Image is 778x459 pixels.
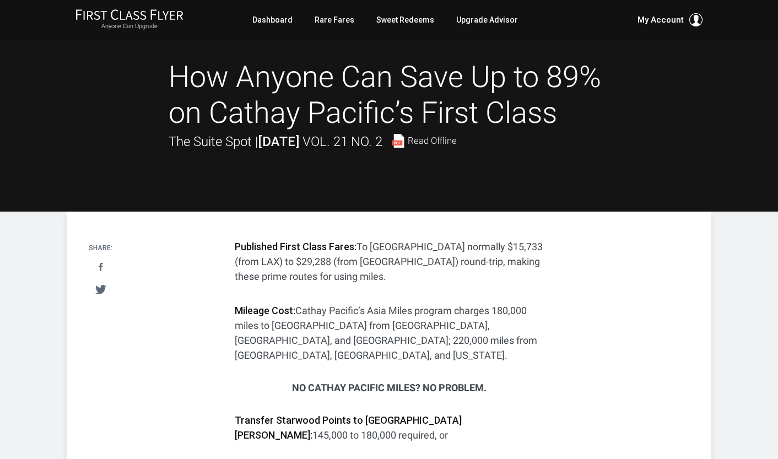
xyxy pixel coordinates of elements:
iframe: Opens a widget where you can find more information [685,426,767,453]
h1: How Anyone Can Save Up to 89% on Cathay Pacific’s First Class [169,60,609,131]
strong: Mileage Cost: [235,305,295,316]
a: Rare Fares [315,10,354,30]
strong: Published First Class Fares: [235,241,356,252]
h3: No Cathay Pacific Miles? No Problem. [235,382,543,393]
a: First Class FlyerAnyone Can Upgrade [75,9,183,31]
strong: Transfer Starwood Points to [GEOGRAPHIC_DATA][PERSON_NAME]: [235,414,462,441]
span: My Account [637,13,684,26]
p: 145,000 to 180,000 required, or [235,413,543,442]
a: Dashboard [252,10,293,30]
span: Read Offline [408,136,457,145]
a: Tweet [89,279,112,300]
p: Cathay Pacific’s Asia Miles program charges 180,000 miles to [GEOGRAPHIC_DATA] from [GEOGRAPHIC_D... [235,303,543,363]
img: First Class Flyer [75,9,183,20]
p: To [GEOGRAPHIC_DATA] normally $15,733 (from LAX) to $29,288 (from [GEOGRAPHIC_DATA]) round-trip, ... [235,239,543,284]
img: pdf-file.svg [391,134,405,148]
button: My Account [637,13,703,26]
h4: Share: [89,245,112,252]
a: Upgrade Advisor [456,10,518,30]
a: Read Offline [391,134,457,148]
strong: [DATE] [258,134,299,149]
a: Share [89,257,112,278]
a: Sweet Redeems [376,10,434,30]
span: Vol. 21 No. 2 [302,134,382,149]
small: Anyone Can Upgrade [75,23,183,30]
div: The Suite Spot | [169,131,457,152]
